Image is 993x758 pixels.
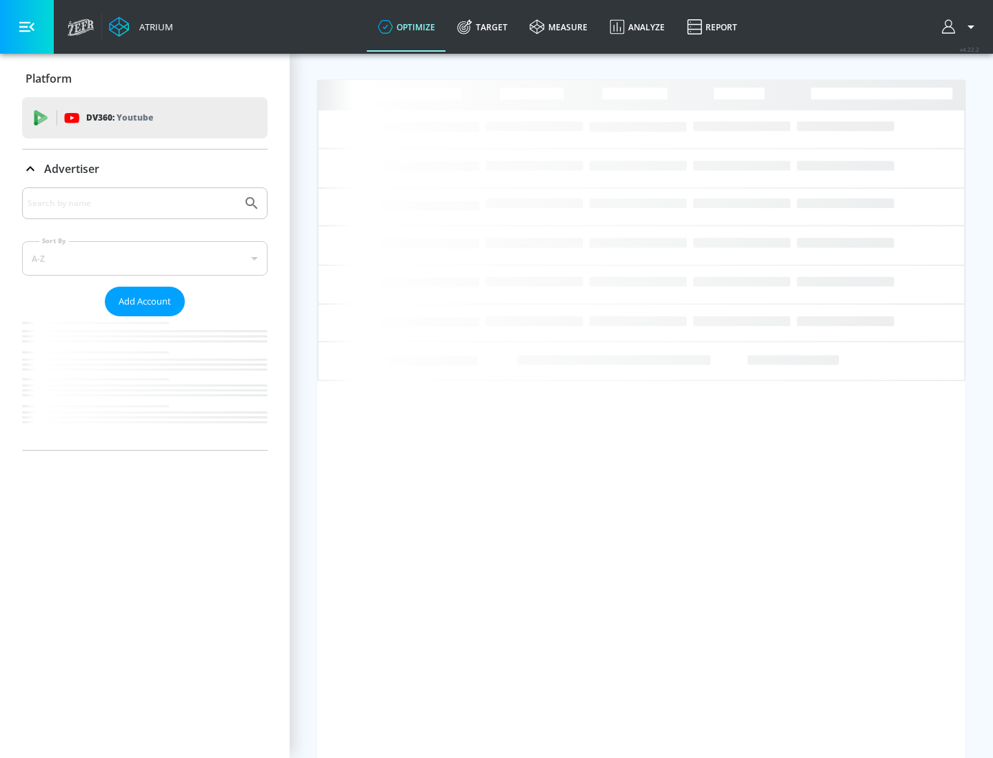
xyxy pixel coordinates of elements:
a: optimize [367,2,446,52]
p: DV360: [86,110,153,125]
a: Atrium [109,17,173,37]
div: Advertiser [22,187,268,450]
div: Platform [22,59,268,98]
a: Target [446,2,519,52]
div: Advertiser [22,150,268,188]
label: Sort By [39,236,69,245]
p: Youtube [117,110,153,125]
button: Add Account [105,287,185,316]
input: Search by name [28,194,237,212]
span: Add Account [119,294,171,309]
a: Report [676,2,748,52]
p: Platform [26,71,72,86]
div: Atrium [134,21,173,33]
div: A-Z [22,241,268,276]
p: Advertiser [44,161,99,176]
a: measure [519,2,599,52]
a: Analyze [599,2,676,52]
nav: list of Advertiser [22,316,268,450]
span: v 4.22.2 [960,45,979,53]
div: DV360: Youtube [22,97,268,139]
